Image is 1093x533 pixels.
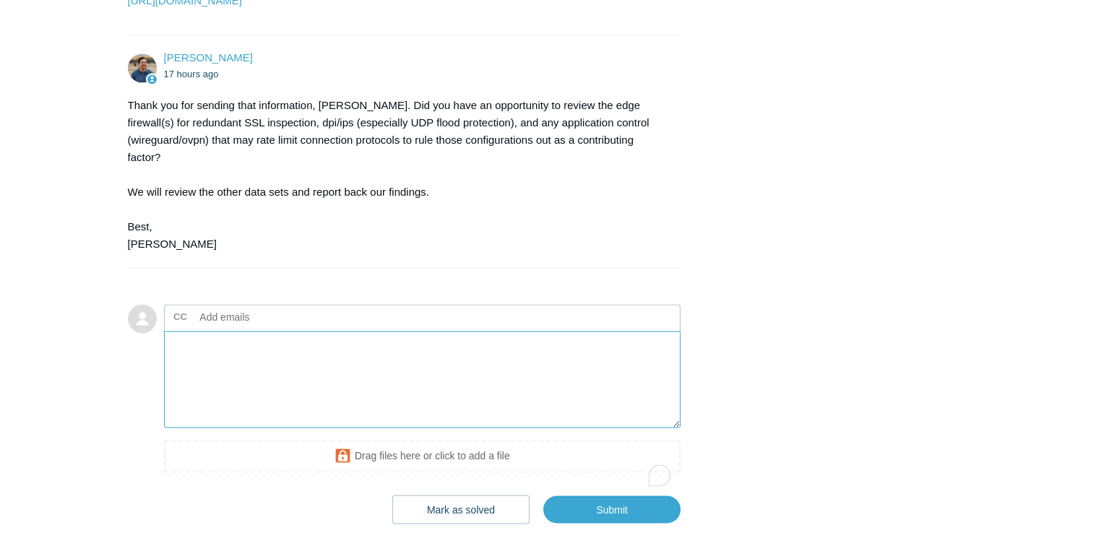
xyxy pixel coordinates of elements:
div: Thank you for sending that information, [PERSON_NAME]. Did you have an opportunity to review the ... [128,97,667,253]
button: Mark as solved [392,495,530,524]
time: 08/25/2025, 21:22 [164,69,219,79]
a: [PERSON_NAME] [164,51,253,64]
label: CC [173,306,187,328]
textarea: To enrich screen reader interactions, please activate Accessibility in Grammarly extension settings [164,331,681,428]
input: Add emails [194,306,350,328]
span: Spencer Grissom [164,51,253,64]
input: Submit [543,495,681,523]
